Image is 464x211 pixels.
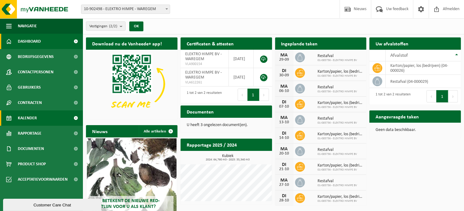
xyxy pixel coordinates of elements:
div: 14-10 [278,136,290,140]
div: MA [278,84,290,89]
td: karton/papier, los (bedrijven) (04-000026) [386,61,461,75]
span: Contracten [18,95,42,110]
td: [DATE] [229,68,254,86]
div: MA [278,115,290,120]
span: 01-085736 - ELEKTRO HIMPE BV [318,137,364,140]
span: Restafval [318,116,357,121]
span: Karton/papier, los (bedrijven) [318,132,364,137]
div: 28-10 [278,198,290,203]
td: [DATE] [229,50,254,68]
span: 01-085736 - ELEKTRO HIMPE BV [318,74,364,78]
div: MA [278,147,290,152]
iframe: chat widget [3,198,103,211]
button: Vestigingen(2/2) [86,21,126,31]
td: restafval (04-000029) [386,75,461,88]
span: ELEKTRO HIMPE BV - WAREGEM [185,52,222,61]
h2: Rapportage 2025 / 2024 [181,139,243,151]
span: Dashboard [18,34,41,49]
count: (2/2) [109,24,117,28]
div: DI [278,194,290,198]
div: 29-09 [278,58,290,62]
span: 01-085736 - ELEKTRO HIMPE BV [318,121,357,125]
span: 10-902498 - ELEKTRO HIMPE - WAREGEM [81,5,170,13]
img: Download de VHEPlus App [86,50,177,118]
div: MA [278,178,290,183]
span: Wat betekent de nieuwe RED-richtlijn voor u als klant? [92,198,160,209]
div: 07-10 [278,105,290,109]
button: Previous [427,90,436,102]
span: 01-085736 - ELEKTRO HIMPE BV [318,105,364,109]
span: Restafval [318,85,357,90]
span: Contactpersonen [18,64,53,80]
a: Alle artikelen [139,125,177,137]
span: ELEKTRO HIMPE BV - WAREGEM [185,70,222,80]
span: Acceptatievoorwaarden [18,172,68,187]
h2: Uw afvalstoffen [369,37,415,49]
h2: Aangevraagde taken [369,110,425,122]
h2: Certificaten & attesten [181,37,240,49]
span: Gebruikers [18,80,41,95]
div: 20-10 [278,152,290,156]
span: Vestigingen [89,22,117,31]
div: 21-10 [278,167,290,171]
button: OK [129,21,143,31]
div: 13-10 [278,120,290,125]
span: Product Shop [18,156,46,172]
span: Afvalstof [390,53,408,58]
span: Restafval [318,148,357,152]
span: Restafval [318,179,357,184]
button: Next [448,90,458,102]
span: 01-085736 - ELEKTRO HIMPE BV [318,152,357,156]
span: Kalender [18,110,37,126]
span: Rapportage [18,126,41,141]
div: 30-09 [278,73,290,78]
h2: Download nu de Vanheede+ app! [86,37,168,49]
a: Bekijk rapportage [226,151,271,163]
div: DI [278,162,290,167]
span: VLA900154 [185,62,224,67]
div: DI [278,68,290,73]
h2: Documenten [181,105,220,117]
h2: Ingeplande taken [275,37,324,49]
button: Previous [238,89,248,101]
span: Bedrijfsgegevens [18,49,54,64]
span: Karton/papier, los (bedrijven) [318,163,364,168]
h2: Nieuws [86,125,114,137]
div: DI [278,131,290,136]
span: 01-085736 - ELEKTRO HIMPE BV [318,199,364,203]
div: MA [278,53,290,58]
button: 1 [436,90,448,102]
span: 01-085736 - ELEKTRO HIMPE BV [318,184,357,187]
span: Documenten [18,141,44,156]
div: DI [278,100,290,105]
span: Karton/papier, los (bedrijven) [318,69,364,74]
span: Navigatie [18,18,37,34]
span: Restafval [318,54,357,59]
span: 2024: 64,760 m3 - 2025: 33,340 m3 [184,158,272,161]
button: 1 [248,89,259,101]
span: VLA612261 [185,80,224,85]
h3: Kubiek [184,154,272,161]
div: 06-10 [278,89,290,93]
span: Karton/papier, los (bedrijven) [318,194,364,199]
span: Karton/papier, los (bedrijven) [318,101,364,105]
span: 01-085736 - ELEKTRO HIMPE BV [318,59,357,62]
button: Next [259,89,269,101]
span: 01-085736 - ELEKTRO HIMPE BV [318,90,357,94]
p: U heeft 3 ongelezen document(en). [187,123,266,127]
div: 1 tot 2 van 2 resultaten [372,90,411,103]
div: 1 tot 2 van 2 resultaten [184,88,222,102]
div: 27-10 [278,183,290,187]
span: 01-085736 - ELEKTRO HIMPE BV [318,168,364,172]
p: Geen data beschikbaar. [376,128,455,132]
